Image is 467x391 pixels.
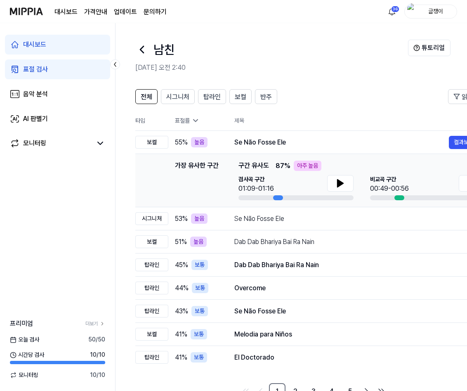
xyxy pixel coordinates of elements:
div: 보컬 [135,328,168,341]
a: 음악 분석 [5,84,110,104]
img: Help [413,45,420,51]
img: profile [407,3,417,20]
span: 오늘 검사 [10,335,39,344]
div: 가장 유사한 구간 [175,161,219,200]
span: 51 % [175,237,187,247]
span: 44 % [175,283,189,293]
a: 대시보드 [54,7,78,17]
span: 41 % [175,329,187,339]
button: 시그니처 [161,89,195,104]
span: 45 % [175,260,188,270]
div: 보통 [191,352,207,363]
span: 프리미엄 [10,319,33,329]
img: 알림 [387,7,397,17]
span: 시간당 검사 [10,351,44,359]
div: 표절 검사 [23,64,48,74]
button: 가격안내 [84,7,107,17]
div: 표절률 [175,116,221,125]
a: 표절 검사 [5,59,110,79]
span: 시그니처 [166,92,189,102]
div: 아주 높음 [294,161,321,171]
div: 00:49-00:56 [370,184,409,194]
button: 탑라인 [198,89,226,104]
a: AI 판별기 [5,109,110,129]
span: 비교곡 구간 [370,175,409,184]
a: 대시보드 [5,35,110,55]
h1: 남친 [153,40,175,59]
div: 36 [391,6,399,12]
div: 음악 분석 [23,89,48,99]
span: 탑라인 [203,92,221,102]
a: 업데이트 [114,7,137,17]
span: 41 % [175,353,187,363]
button: 전체 [135,89,158,104]
div: AI 판별기 [23,114,48,124]
span: 50 / 50 [88,335,105,344]
span: 모니터링 [10,371,38,379]
span: 10 / 10 [90,371,105,379]
div: 보통 [191,306,208,316]
div: 높음 [191,137,208,147]
span: 반주 [260,92,272,102]
h2: [DATE] 오전 2:40 [135,63,408,73]
div: 모니터링 [23,138,46,148]
span: 보컬 [235,92,246,102]
div: 탑라인 [135,258,168,271]
span: 55 % [175,137,188,147]
span: 53 % [175,214,188,224]
span: 검사곡 구간 [238,175,274,184]
span: 87 % [276,161,290,171]
div: Se Não Fosse Ele [234,137,449,147]
div: 보통 [192,283,208,293]
span: 43 % [175,306,188,316]
button: 알림36 [385,5,399,18]
span: 10 / 10 [90,351,105,359]
div: 글쟁이 [420,7,452,16]
th: 타입 [135,111,168,131]
span: 구간 유사도 [238,161,269,171]
button: 반주 [255,89,277,104]
button: 튜토리얼 [408,40,450,56]
div: 보컬 [135,136,168,149]
div: 시그니처 [135,212,168,225]
span: 전체 [141,92,152,102]
a: 모니터링 [10,138,92,148]
div: 탑라인 [135,351,168,364]
div: 높음 [191,213,208,224]
button: 보컬 [229,89,252,104]
div: 보통 [191,329,207,339]
div: 탑라인 [135,282,168,294]
div: 탑라인 [135,305,168,318]
div: 보통 [191,260,208,270]
div: 보컬 [135,235,168,248]
div: 01:09-01:16 [238,184,274,194]
div: 대시보드 [23,40,46,50]
div: 높음 [190,237,207,247]
a: 더보기 [85,320,105,327]
a: 문의하기 [144,7,167,17]
button: profile글쟁이 [404,5,457,19]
